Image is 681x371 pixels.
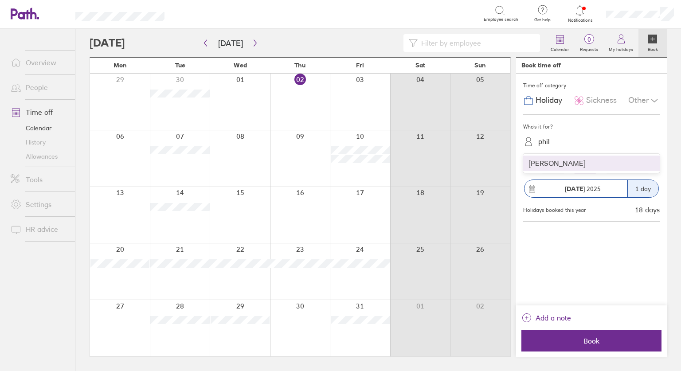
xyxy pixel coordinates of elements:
[528,17,557,23] span: Get help
[523,156,660,171] div: [PERSON_NAME]
[642,44,663,52] label: Book
[628,92,660,109] div: Other
[565,185,585,193] strong: [DATE]
[4,54,75,71] a: Overview
[356,62,364,69] span: Fri
[545,44,575,52] label: Calendar
[521,311,571,325] button: Add a note
[575,36,603,43] span: 0
[566,18,595,23] span: Notifications
[188,9,211,17] div: Search
[575,44,603,52] label: Requests
[565,185,601,192] span: 2025
[4,149,75,164] a: Allowances
[521,62,561,69] div: Book time off
[603,44,638,52] label: My holidays
[4,121,75,135] a: Calendar
[566,4,595,23] a: Notifications
[521,330,661,351] button: Book
[418,35,535,51] input: Filter by employee
[113,62,127,69] span: Mon
[638,29,667,57] a: Book
[4,78,75,96] a: People
[528,337,655,345] span: Book
[474,62,486,69] span: Sun
[484,17,518,22] span: Employee search
[523,79,660,92] div: Time off category
[536,96,562,105] span: Holiday
[211,36,250,51] button: [DATE]
[4,171,75,188] a: Tools
[4,220,75,238] a: HR advice
[523,120,660,133] div: Who's it for?
[603,29,638,57] a: My holidays
[523,175,660,202] button: [DATE] 20251 day
[175,62,185,69] span: Tue
[234,62,247,69] span: Wed
[4,135,75,149] a: History
[536,311,571,325] span: Add a note
[4,103,75,121] a: Time off
[4,195,75,213] a: Settings
[586,96,617,105] span: Sickness
[415,62,425,69] span: Sat
[523,207,586,213] div: Holidays booked this year
[627,180,658,197] div: 1 day
[545,29,575,57] a: Calendar
[575,29,603,57] a: 0Requests
[635,206,660,214] div: 18 days
[294,62,305,69] span: Thu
